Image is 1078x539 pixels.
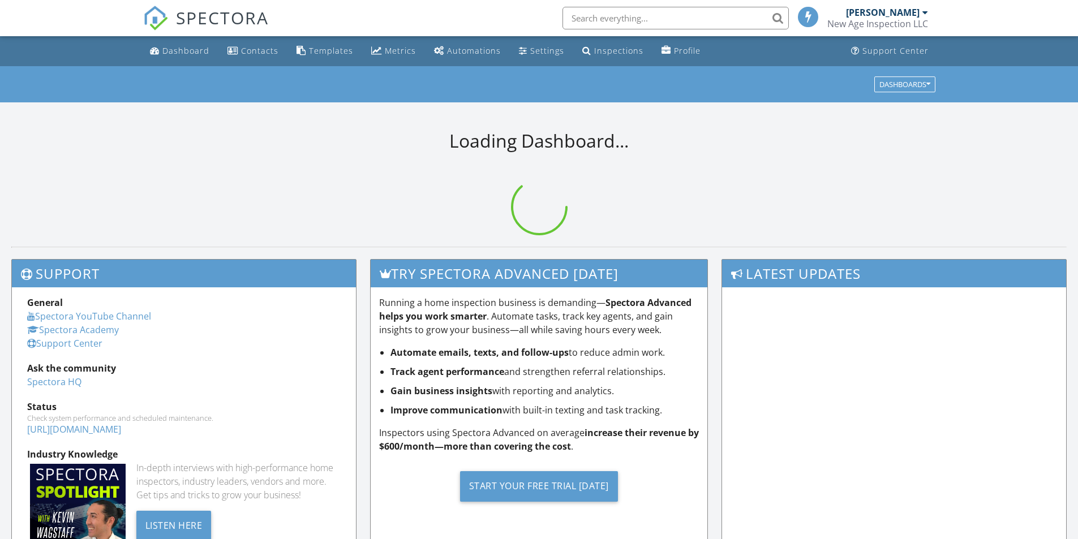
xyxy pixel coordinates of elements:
[447,45,501,56] div: Automations
[846,7,920,18] div: [PERSON_NAME]
[385,45,416,56] div: Metrics
[223,41,283,62] a: Contacts
[379,426,699,452] strong: increase their revenue by $600/month—more than covering the cost
[379,296,692,322] strong: Spectora Advanced helps you work smarter
[879,80,930,88] div: Dashboards
[371,260,708,287] h3: Try spectora advanced [DATE]
[874,76,935,92] button: Dashboards
[27,361,341,375] div: Ask the community
[379,462,699,510] a: Start Your Free Trial [DATE]
[12,260,356,287] h3: Support
[578,41,648,62] a: Inspections
[27,413,341,422] div: Check system performance and scheduled maintenance.
[390,365,699,378] li: and strengthen referral relationships.
[390,403,699,417] li: with built-in texting and task tracking.
[136,461,341,502] div: In-depth interviews with high-performance home inspectors, industry leaders, vendors and more. Ge...
[27,423,121,435] a: [URL][DOMAIN_NAME]
[379,426,699,453] p: Inspectors using Spectora Advanced on average .
[390,385,492,397] strong: Gain business insights
[722,260,1066,287] h3: Latest Updates
[176,6,269,29] span: SPECTORA
[27,400,341,413] div: Status
[143,15,269,39] a: SPECTORA
[657,41,705,62] a: Company Profile
[674,45,701,56] div: Profile
[241,45,278,56] div: Contacts
[847,41,933,62] a: Support Center
[862,45,929,56] div: Support Center
[530,45,564,56] div: Settings
[27,310,151,322] a: Spectora YouTube Channel
[390,384,699,398] li: with reporting and analytics.
[143,6,168,31] img: The Best Home Inspection Software - Spectora
[827,18,928,29] div: New Age Inspection LLC
[514,41,569,62] a: Settings
[27,337,102,350] a: Support Center
[27,376,81,388] a: Spectora HQ
[562,7,789,29] input: Search everything...
[27,296,63,309] strong: General
[390,346,699,359] li: to reduce admin work.
[309,45,353,56] div: Templates
[292,41,358,62] a: Templates
[379,296,699,337] p: Running a home inspection business is demanding— . Automate tasks, track key agents, and gain ins...
[27,324,119,336] a: Spectora Academy
[390,404,503,416] strong: Improve communication
[390,346,569,359] strong: Automate emails, texts, and follow-ups
[430,41,505,62] a: Automations (Basic)
[594,45,643,56] div: Inspections
[136,519,212,531] a: Listen Here
[145,41,214,62] a: Dashboard
[27,447,341,461] div: Industry Knowledge
[367,41,420,62] a: Metrics
[460,471,618,502] div: Start Your Free Trial [DATE]
[390,365,504,378] strong: Track agent performance
[162,45,209,56] div: Dashboard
